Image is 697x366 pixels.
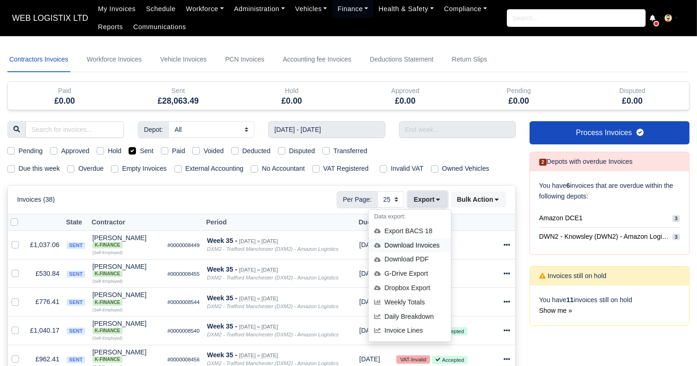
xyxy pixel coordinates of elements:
th: Contractor [89,214,164,231]
a: DWN2 - Knowsley (DWN2) - Amazon Logistics (L34 7XL) 3 [539,228,680,246]
label: Due this week [19,163,60,174]
input: Search for invoices... [25,121,124,138]
th: Due Date [356,214,393,231]
span: sent [67,299,85,306]
span: K-Finance [93,328,123,334]
a: Reports [93,18,128,36]
div: [PERSON_NAME] K-Finance [93,235,160,248]
small: [DATE] » [DATE] [239,296,278,302]
input: End week... [399,121,516,138]
button: Bulk Action [451,192,506,207]
i: DXM2 - Trafford Manchester (DXM2) - Amazon Logistics [207,360,339,366]
div: Download Invoices [369,238,451,253]
a: Invoice Lines [369,324,451,338]
td: £1,040.17 [26,316,63,345]
strong: 6 [567,182,570,189]
button: Export [408,192,447,207]
div: [PERSON_NAME] [93,263,160,277]
p: You have invoices that are overdue within the following depots: [539,180,680,202]
label: Deducted [242,146,271,156]
div: [PERSON_NAME] K-Finance [93,320,160,334]
a: Deductions Statement [368,47,435,72]
h6: Depots with overdue Invoices [539,158,633,166]
div: Sent [122,82,235,110]
th: Period [204,214,356,231]
span: Per Page: [337,191,377,208]
div: Hold [242,86,342,96]
label: Invalid VAT [391,163,424,174]
i: DXM2 - Trafford Manchester (DXM2) - Amazon Logistics [207,332,339,337]
small: [DATE] » [DATE] [239,238,278,244]
span: sent [67,242,85,249]
small: Accepted [432,356,468,364]
a: WEB LOGISTIX LTD [7,9,93,27]
label: Transferred [333,146,367,156]
label: Overdue [78,163,104,174]
a: Communications [128,18,191,36]
small: #0000008540 [167,328,200,334]
span: 1 day from now [359,355,380,363]
label: Paid [172,146,185,156]
h6: Data export: [369,210,451,224]
label: Approved [61,146,89,156]
h5: £0.00 [242,96,342,106]
label: Owned Vehicles [442,163,489,174]
span: DWN2 - Knowsley (DWN2) - Amazon Logistics (L34 7XL) [539,231,669,242]
div: Pending [462,82,576,110]
input: Start week... [268,121,385,138]
i: DXM2 - Trafford Manchester (DXM2) - Amazon Logistics [207,275,339,280]
div: Sent [129,86,228,96]
small: [DATE] » [DATE] [239,324,278,330]
h5: £0.00 [356,96,456,106]
div: Paid [15,86,115,96]
div: Dropbox Export [369,281,451,295]
div: Hold [235,82,349,110]
span: 2 [539,159,547,166]
input: Search... [507,9,646,27]
h6: Invoices still on hold [539,272,607,280]
div: [PERSON_NAME] K-Finance [93,263,160,277]
label: Sent [140,146,153,156]
a: Accounting fee Invoices [281,47,353,72]
div: Approved [349,82,463,110]
small: #0000008544 [167,299,200,305]
iframe: Chat Widget [651,322,697,366]
a: Return Slips [450,47,489,72]
a: Workforce Invoices [85,47,144,72]
span: 3 [672,215,680,222]
div: [PERSON_NAME] [93,349,160,363]
a: PCN Invoices [223,47,266,72]
a: Weekly Totals [369,295,451,310]
a: Contractors Invoices [7,47,70,72]
div: G-Drive Export [369,267,451,281]
th: State [63,214,88,231]
strong: Week 35 - [207,323,237,330]
small: (Self-Employed) [93,308,123,312]
small: (Self-Employed) [93,336,123,341]
span: K-Finance [93,299,123,306]
small: (Self-Employed) [93,250,123,255]
span: 1 day from now [359,327,380,334]
div: Paid [8,82,122,110]
small: [DATE] » [DATE] [239,267,278,273]
a: Vehicle Invoices [158,47,208,72]
div: Disputed [583,86,683,96]
small: VAT-Invalid [396,355,430,364]
div: [PERSON_NAME] [93,292,160,305]
strong: Week 35 - [207,237,237,244]
small: #0000008455 [167,271,200,277]
td: £776.41 [26,288,63,316]
a: Daily Breakdown [369,310,451,324]
h5: £0.00 [469,96,569,106]
label: Disputed [289,146,315,156]
span: 3 [672,234,680,241]
div: [PERSON_NAME] [93,235,160,248]
label: Empty Invoices [122,163,167,174]
strong: 11 [567,296,574,304]
small: #0000008456 [167,357,200,362]
div: You have invoices still on hold [530,285,689,325]
span: K-Finance [93,242,123,248]
a: Process Invoices [530,121,690,144]
span: 1 day from now [359,298,380,305]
